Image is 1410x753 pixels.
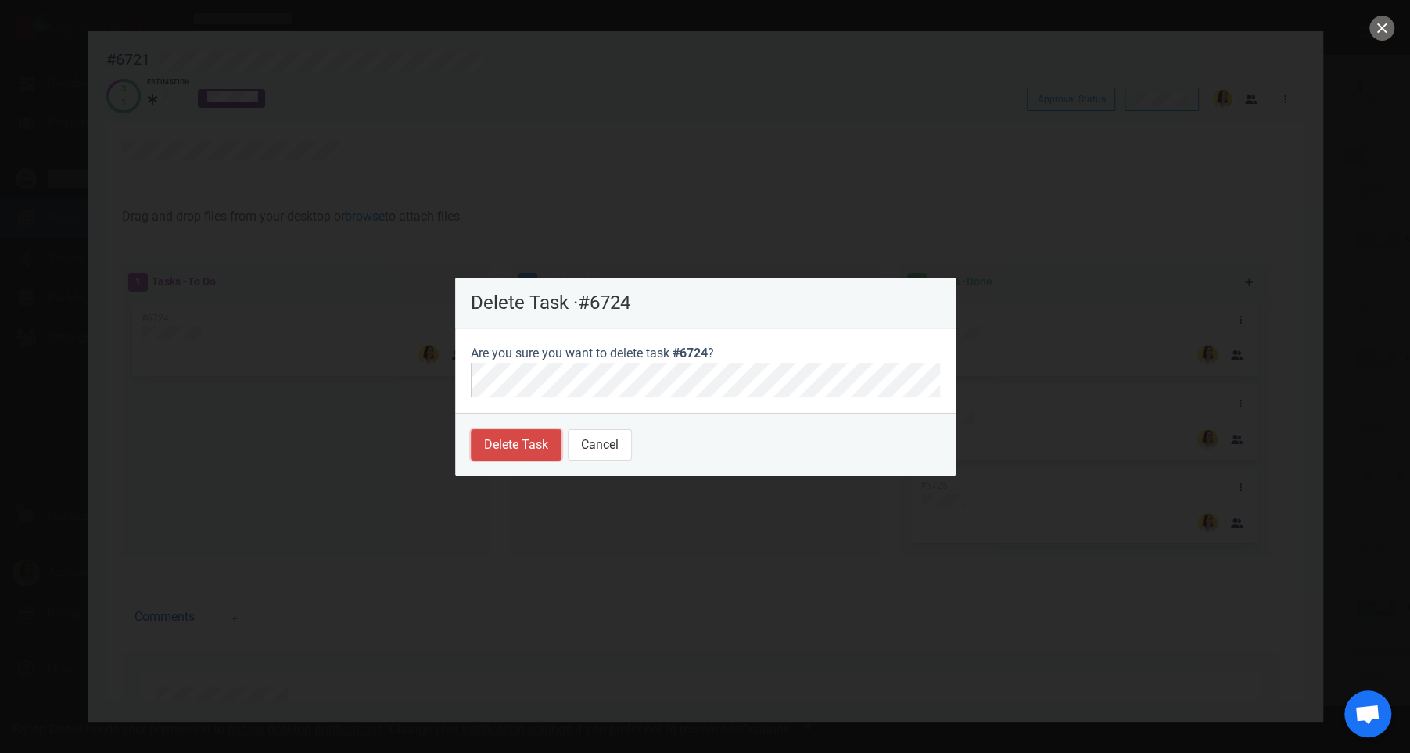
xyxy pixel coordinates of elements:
button: close [1369,16,1394,41]
button: Cancel [568,429,632,461]
p: Delete Task · #6724 [471,293,940,312]
section: Are you sure you want to delete task ? [455,328,956,413]
a: Ouvrir le chat [1344,690,1391,737]
button: Delete Task [471,429,561,461]
span: #6724 [673,346,708,360]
